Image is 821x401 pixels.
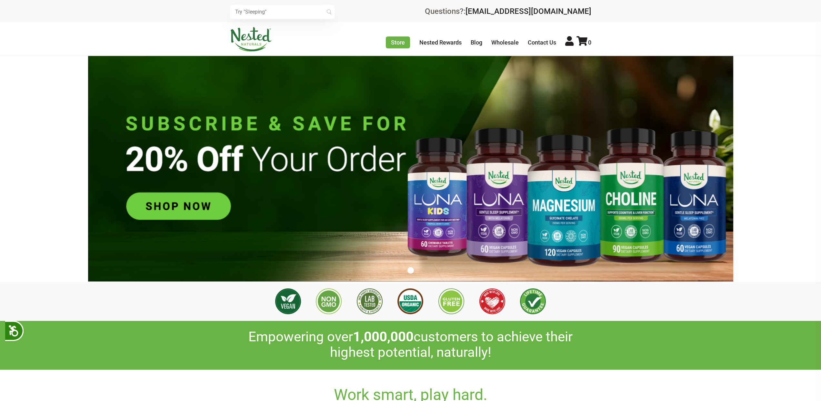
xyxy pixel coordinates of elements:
span: 1,000,000 [353,329,414,345]
img: Nested Naturals [230,27,272,52]
img: Non GMO [316,288,342,314]
h2: Empowering over customers to achieve their highest potential, naturally! [230,329,591,360]
img: Gluten Free [438,288,464,314]
img: Lifetime Guarantee [520,288,546,314]
span: 0 [588,39,591,46]
img: 3rd Party Lab Tested [357,288,383,314]
button: 1 of 1 [407,267,414,274]
a: Blog [471,39,482,46]
input: Try "Sleeping" [230,5,335,19]
a: Nested Rewards [419,39,462,46]
a: Store [386,36,410,48]
img: Vegan [275,288,301,314]
img: Made with Love [479,288,505,314]
img: Untitled_design_76.png [88,56,733,282]
img: USDA Organic [397,288,423,314]
div: Questions?: [425,7,591,15]
a: 0 [576,39,591,46]
a: Contact Us [528,39,556,46]
a: Wholesale [491,39,519,46]
a: [EMAIL_ADDRESS][DOMAIN_NAME] [466,7,591,16]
